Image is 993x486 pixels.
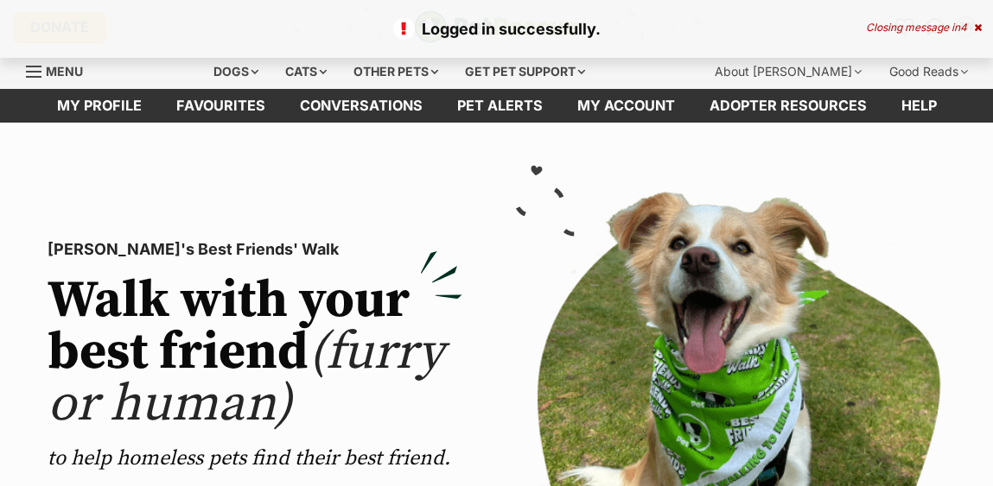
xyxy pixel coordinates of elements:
a: My account [560,89,692,123]
p: to help homeless pets find their best friend. [48,445,462,472]
a: Menu [26,54,95,85]
span: (furry or human) [48,320,444,437]
a: Help [884,89,954,123]
span: Menu [46,64,83,79]
a: conversations [283,89,440,123]
h2: Walk with your best friend [48,275,462,431]
div: Cats [273,54,339,89]
div: Get pet support [453,54,597,89]
a: Pet alerts [440,89,560,123]
a: Favourites [159,89,283,123]
div: Other pets [341,54,450,89]
p: [PERSON_NAME]'s Best Friends' Walk [48,237,462,262]
a: Adopter resources [692,89,884,123]
div: Dogs [201,54,271,89]
a: My profile [40,89,159,123]
div: About [PERSON_NAME] [703,54,874,89]
div: Good Reads [877,54,980,89]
